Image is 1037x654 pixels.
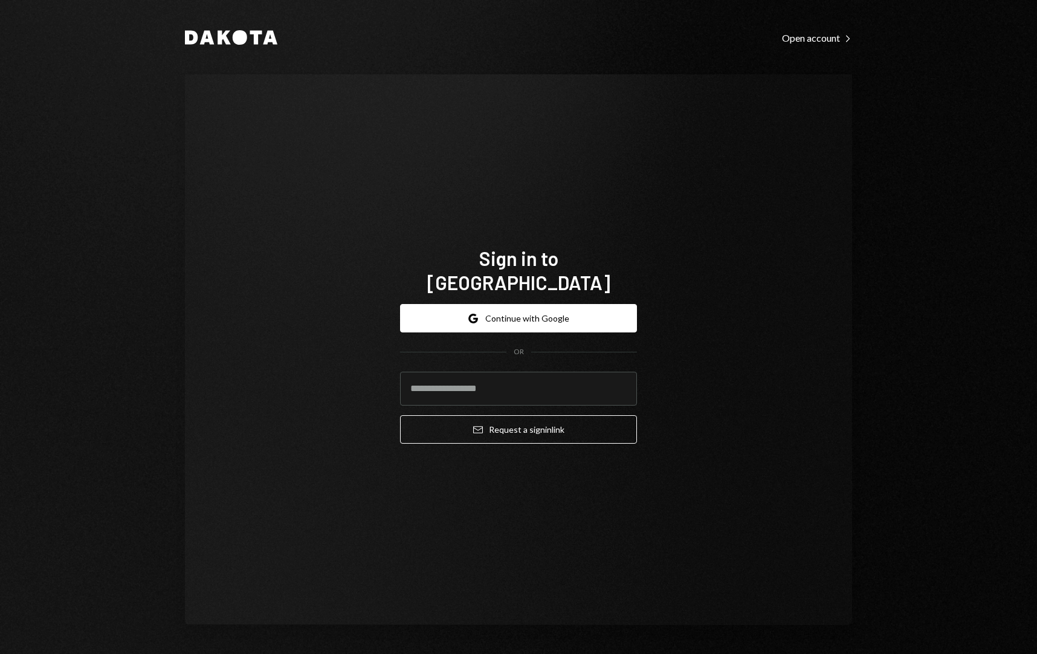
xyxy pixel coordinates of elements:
[400,304,637,332] button: Continue with Google
[514,347,524,357] div: OR
[400,415,637,444] button: Request a signinlink
[782,31,852,44] a: Open account
[782,32,852,44] div: Open account
[400,246,637,294] h1: Sign in to [GEOGRAPHIC_DATA]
